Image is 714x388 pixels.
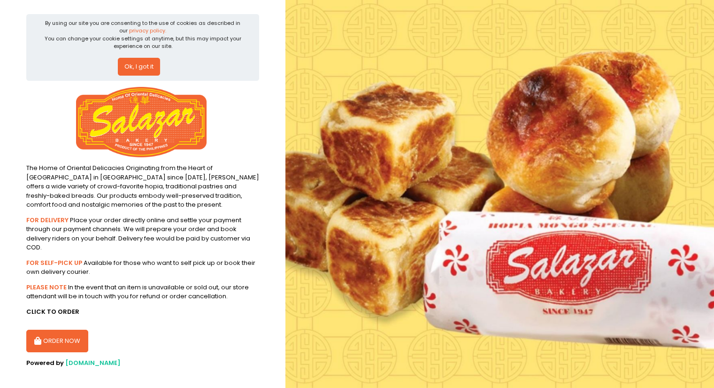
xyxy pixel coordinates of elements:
div: By using our site you are consenting to the use of cookies as described in our You can change you... [42,19,244,50]
b: FOR SELF-PICK UP [26,258,82,267]
a: privacy policy. [129,27,166,34]
div: Place your order directly online and settle your payment through our payment channels. We will pr... [26,216,259,252]
div: CLICK TO ORDER [26,307,259,317]
button: Ok, I got it [118,58,160,76]
div: The Home of Oriental Delicacies Originating from the Heart of [GEOGRAPHIC_DATA] in [GEOGRAPHIC_DA... [26,163,259,210]
div: Available for those who want to self pick up or book their own delivery courier. [26,258,259,277]
a: [DOMAIN_NAME] [65,358,121,367]
img: Salazar Bakery [76,87,207,157]
div: In the event that an item is unavailable or sold out, our store attendant will be in touch with y... [26,283,259,301]
b: PLEASE NOTE [26,283,67,292]
b: FOR DELIVERY [26,216,69,225]
button: ORDER NOW [26,330,88,352]
div: Powered by [26,358,259,368]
